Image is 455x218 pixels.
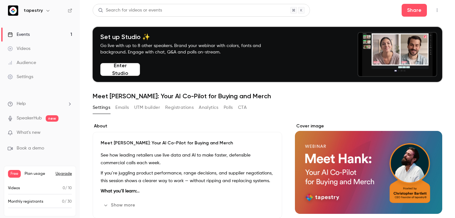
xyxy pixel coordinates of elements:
[63,185,72,191] p: / 10
[402,4,427,17] button: Share
[8,101,72,107] li: help-dropdown-opener
[93,92,442,100] h1: Meet [PERSON_NAME]: Your AI Co-Pilot for Buying and Merch
[25,171,52,176] span: Plan usage
[199,102,219,113] button: Analytics
[24,7,43,14] h6: tapestry
[17,129,41,136] span: What's new
[56,171,72,176] button: Upgrade
[98,7,162,14] div: Search for videos or events
[65,130,72,136] iframe: Noticeable Trigger
[101,200,139,210] button: Show more
[165,102,194,113] button: Registrations
[134,102,160,113] button: UTM builder
[101,140,274,146] p: Meet [PERSON_NAME]: Your AI Co-Pilot for Buying and Merch
[101,169,274,185] p: If you’re juggling product performance, range decisions, and supplier negotiations, this session ...
[8,170,21,178] span: Free
[93,123,282,129] label: About
[8,60,36,66] div: Audience
[100,33,276,41] h4: Set up Studio ✨
[100,43,276,55] p: Go live with up to 8 other speakers. Brand your webinar with colors, fonts and background. Engage...
[46,115,58,122] span: new
[62,200,65,204] span: 0
[63,186,65,190] span: 0
[115,102,129,113] button: Emails
[8,31,30,38] div: Events
[17,115,42,122] a: SpeakerHub
[101,189,140,193] strong: What you’ll learn:
[224,102,233,113] button: Polls
[93,102,110,113] button: Settings
[8,199,43,205] p: Monthly registrants
[8,74,33,80] div: Settings
[295,123,442,214] section: Cover image
[17,101,26,107] span: Help
[17,145,44,152] span: Book a demo
[8,45,30,52] div: Videos
[238,102,247,113] button: CTA
[101,151,274,167] p: See how leading retailers use live data and AI to make faster, defensible commercial calls each w...
[100,63,140,76] button: Enter Studio
[62,199,72,205] p: / 30
[8,185,20,191] p: Videos
[8,5,18,16] img: tapestry
[295,123,442,129] label: Cover image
